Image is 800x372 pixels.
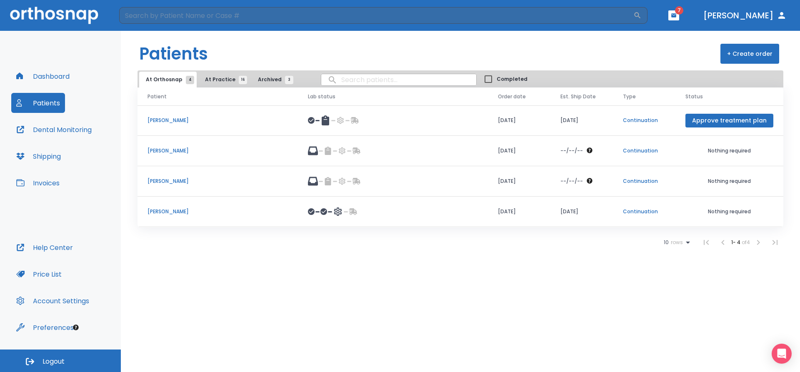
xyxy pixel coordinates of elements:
[285,76,293,84] span: 3
[550,105,613,136] td: [DATE]
[258,76,289,83] span: Archived
[147,177,288,185] p: [PERSON_NAME]
[550,197,613,227] td: [DATE]
[11,173,65,193] button: Invoices
[664,240,669,245] span: 10
[623,177,665,185] p: Continuation
[11,264,67,284] button: Price List
[685,93,703,100] span: Status
[560,147,583,155] p: --/--/--
[685,208,773,215] p: Nothing required
[239,76,247,84] span: 16
[498,93,526,100] span: Order date
[321,72,476,88] input: search
[720,44,779,64] button: + Create order
[623,93,636,100] span: Type
[488,136,550,166] td: [DATE]
[139,41,208,66] h1: Patients
[488,197,550,227] td: [DATE]
[488,105,550,136] td: [DATE]
[685,114,773,127] button: Approve treatment plan
[560,93,596,100] span: Est. Ship Date
[685,147,773,155] p: Nothing required
[119,7,633,24] input: Search by Patient Name or Case #
[11,146,66,166] button: Shipping
[623,147,665,155] p: Continuation
[11,66,75,86] button: Dashboard
[11,120,97,140] button: Dental Monitoring
[11,237,78,257] button: Help Center
[623,208,665,215] p: Continuation
[11,291,94,311] button: Account Settings
[623,117,665,124] p: Continuation
[186,76,194,84] span: 4
[72,324,80,331] div: Tooltip anchor
[488,166,550,197] td: [DATE]
[497,75,527,83] span: Completed
[742,239,750,246] span: of 4
[772,344,792,364] div: Open Intercom Messenger
[560,177,603,185] div: The date will be available after approving treatment plan
[675,6,683,15] span: 7
[42,357,65,366] span: Logout
[669,240,683,245] span: rows
[560,177,583,185] p: --/--/--
[147,208,288,215] p: [PERSON_NAME]
[11,317,79,337] button: Preferences
[146,76,190,83] span: At Orthosnap
[11,93,65,113] button: Patients
[139,72,297,87] div: tabs
[560,147,603,155] div: The date will be available after approving treatment plan
[685,177,773,185] p: Nothing required
[147,147,288,155] p: [PERSON_NAME]
[147,93,167,100] span: Patient
[731,239,742,246] span: 1 - 4
[10,7,98,24] img: Orthosnap
[308,93,335,100] span: Lab status
[147,117,288,124] p: [PERSON_NAME]
[700,8,790,23] button: [PERSON_NAME]
[205,76,243,83] span: At Practice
